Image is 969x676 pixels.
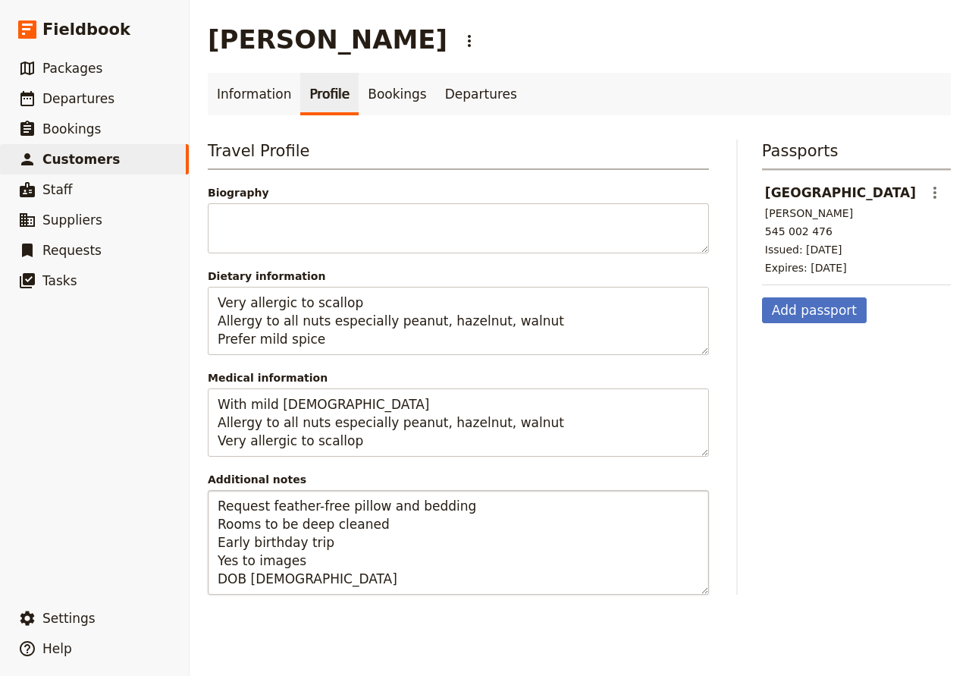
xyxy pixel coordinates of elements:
[765,184,916,202] header: [GEOGRAPHIC_DATA]
[765,206,853,221] div: [PERSON_NAME]
[208,203,709,253] textarea: Biography
[456,28,482,54] button: Actions
[42,641,72,656] span: Help
[42,61,102,76] span: Packages
[42,273,77,288] span: Tasks
[42,243,102,258] span: Requests
[42,91,114,106] span: Departures
[42,212,102,228] span: Suppliers
[765,260,847,275] div: Expires: [DATE]
[42,18,130,41] span: Fieldbook
[359,73,435,115] a: Bookings
[208,24,447,55] h1: [PERSON_NAME]
[42,152,120,167] span: Customers
[42,121,101,137] span: Bookings
[765,224,833,239] div: 545 002 476
[42,182,73,197] span: Staff
[208,73,300,115] a: Information
[436,73,526,115] a: Departures
[42,611,96,626] span: Settings
[208,140,709,170] h3: Travel Profile
[762,140,951,170] h3: Passports
[208,490,709,595] textarea: Additional notes
[208,472,709,487] span: Additional notes
[208,370,709,385] span: Medical information
[208,185,709,200] span: Biography
[208,269,709,284] span: Dietary information
[922,180,948,206] button: Actions
[765,242,842,257] div: Issued: [DATE]
[208,287,709,355] textarea: Dietary information
[762,297,867,323] button: Add passport
[208,388,709,457] textarea: Medical information
[300,73,359,115] a: Profile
